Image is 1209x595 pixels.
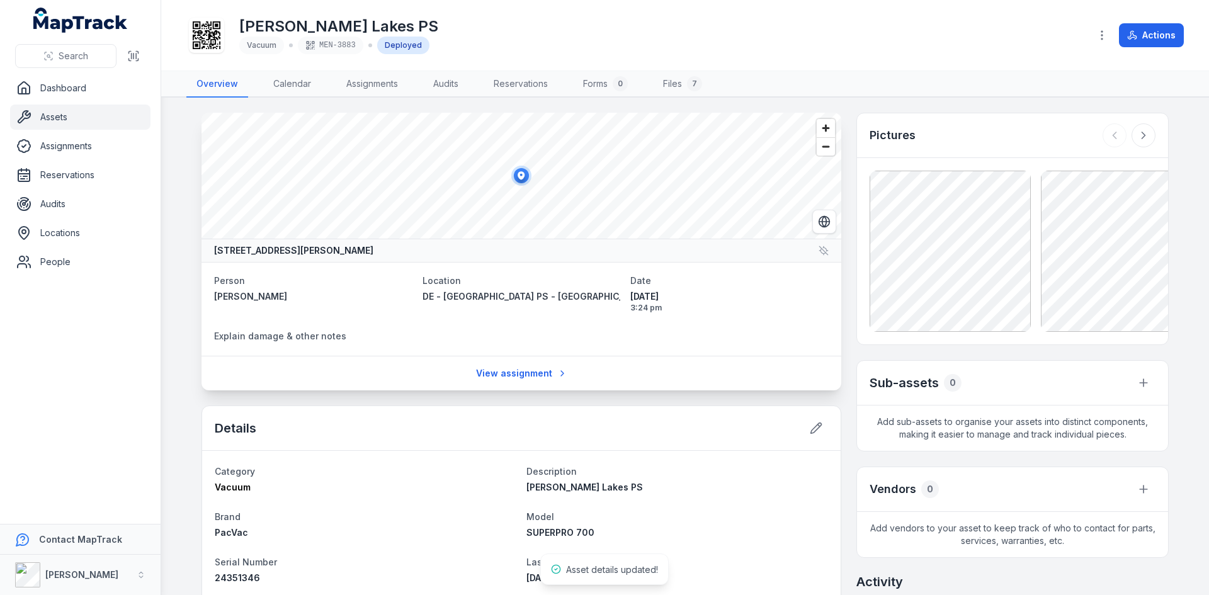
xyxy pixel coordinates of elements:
[298,37,363,54] div: MEN-3883
[630,303,829,313] span: 3:24 pm
[526,482,643,492] span: [PERSON_NAME] Lakes PS
[186,71,248,98] a: Overview
[526,572,555,583] time: 9/12/2025, 11:00:00 AM
[526,572,555,583] span: [DATE]
[10,76,150,101] a: Dashboard
[857,512,1168,557] span: Add vendors to your asset to keep track of who to contact for parts, services, warranties, etc.
[215,572,260,583] span: 24351346
[817,137,835,156] button: Zoom out
[812,210,836,234] button: Switch to Satellite View
[423,291,688,302] span: DE - [GEOGRAPHIC_DATA] PS - [GEOGRAPHIC_DATA] - 89365
[215,466,255,477] span: Category
[336,71,408,98] a: Assignments
[215,482,251,492] span: Vacuum
[214,290,412,303] a: [PERSON_NAME]
[263,71,321,98] a: Calendar
[870,127,916,144] h3: Pictures
[630,290,829,303] span: [DATE]
[10,162,150,188] a: Reservations
[526,466,577,477] span: Description
[215,511,241,522] span: Brand
[59,50,88,62] span: Search
[817,119,835,137] button: Zoom in
[613,76,628,91] div: 0
[630,275,651,286] span: Date
[526,557,619,567] span: Last Test & Tag Date
[526,511,554,522] span: Model
[1119,23,1184,47] button: Actions
[10,220,150,246] a: Locations
[247,40,276,50] span: Vacuum
[573,71,638,98] a: Forms0
[423,275,461,286] span: Location
[214,331,346,341] span: Explain damage & other notes
[856,573,903,591] h2: Activity
[239,16,438,37] h1: [PERSON_NAME] Lakes PS
[214,244,373,257] strong: [STREET_ADDRESS][PERSON_NAME]
[566,564,658,575] span: Asset details updated!
[468,361,576,385] a: View assignment
[15,44,116,68] button: Search
[653,71,712,98] a: Files7
[10,249,150,275] a: People
[870,480,916,498] h3: Vendors
[215,419,256,437] h2: Details
[201,113,841,239] canvas: Map
[10,105,150,130] a: Assets
[921,480,939,498] div: 0
[687,76,702,91] div: 7
[870,374,939,392] h2: Sub-assets
[45,569,118,580] strong: [PERSON_NAME]
[526,527,594,538] span: SUPERPRO 700
[214,275,245,286] span: Person
[423,290,621,303] a: DE - [GEOGRAPHIC_DATA] PS - [GEOGRAPHIC_DATA] - 89365
[857,405,1168,451] span: Add sub-assets to organise your assets into distinct components, making it easier to manage and t...
[484,71,558,98] a: Reservations
[215,557,277,567] span: Serial Number
[215,527,248,538] span: PacVac
[944,374,962,392] div: 0
[39,534,122,545] strong: Contact MapTrack
[423,71,468,98] a: Audits
[377,37,429,54] div: Deployed
[10,133,150,159] a: Assignments
[33,8,128,33] a: MapTrack
[10,191,150,217] a: Audits
[630,290,829,313] time: 8/14/2025, 3:24:20 PM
